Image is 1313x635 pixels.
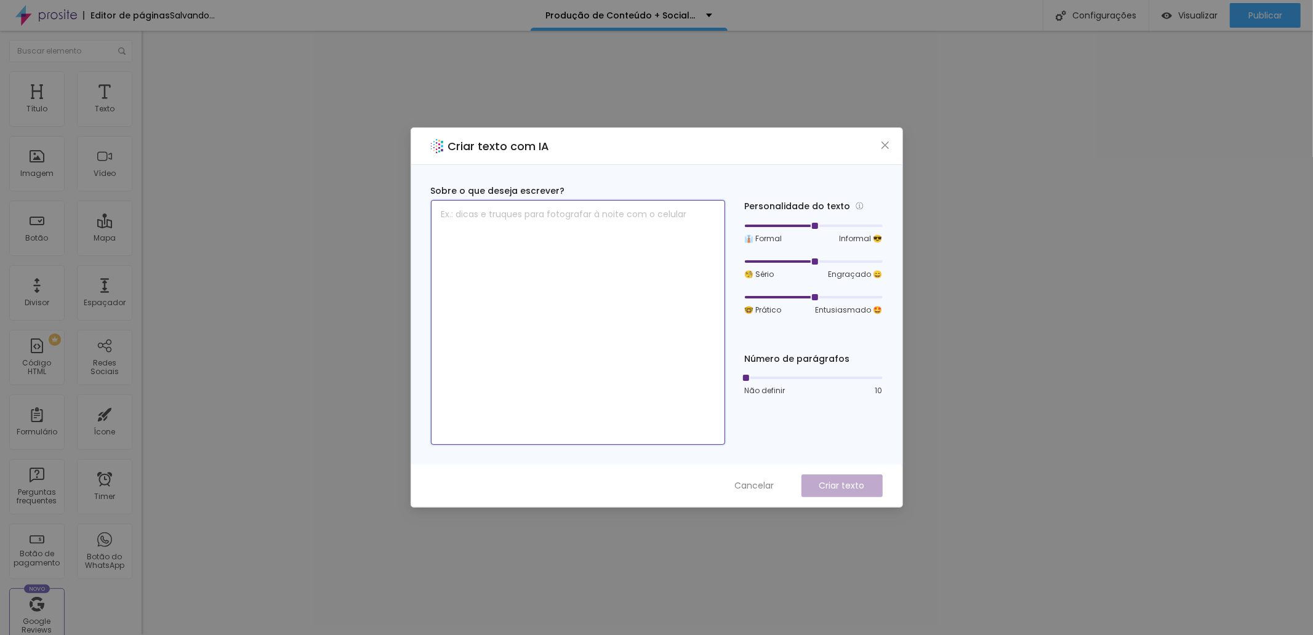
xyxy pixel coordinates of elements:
span: close [880,140,890,150]
span: 👔 Formal [745,233,782,244]
div: Personalidade do texto [745,199,883,214]
button: Close [878,139,891,152]
span: Não definir [745,385,785,396]
span: 10 [875,385,883,396]
button: Criar texto [801,474,883,497]
span: 🤓 Prático [745,305,782,316]
div: Número de parágrafos [745,353,883,365]
span: Cancelar [735,479,774,492]
span: 🧐 Sério [745,269,774,280]
span: Informal 😎 [840,233,883,244]
h2: Criar texto com IA [448,138,550,154]
span: Entusiasmado 🤩 [816,305,883,316]
span: Engraçado 😄 [829,269,883,280]
button: Cancelar [723,474,787,497]
div: Sobre o que deseja escrever? [431,185,725,198]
